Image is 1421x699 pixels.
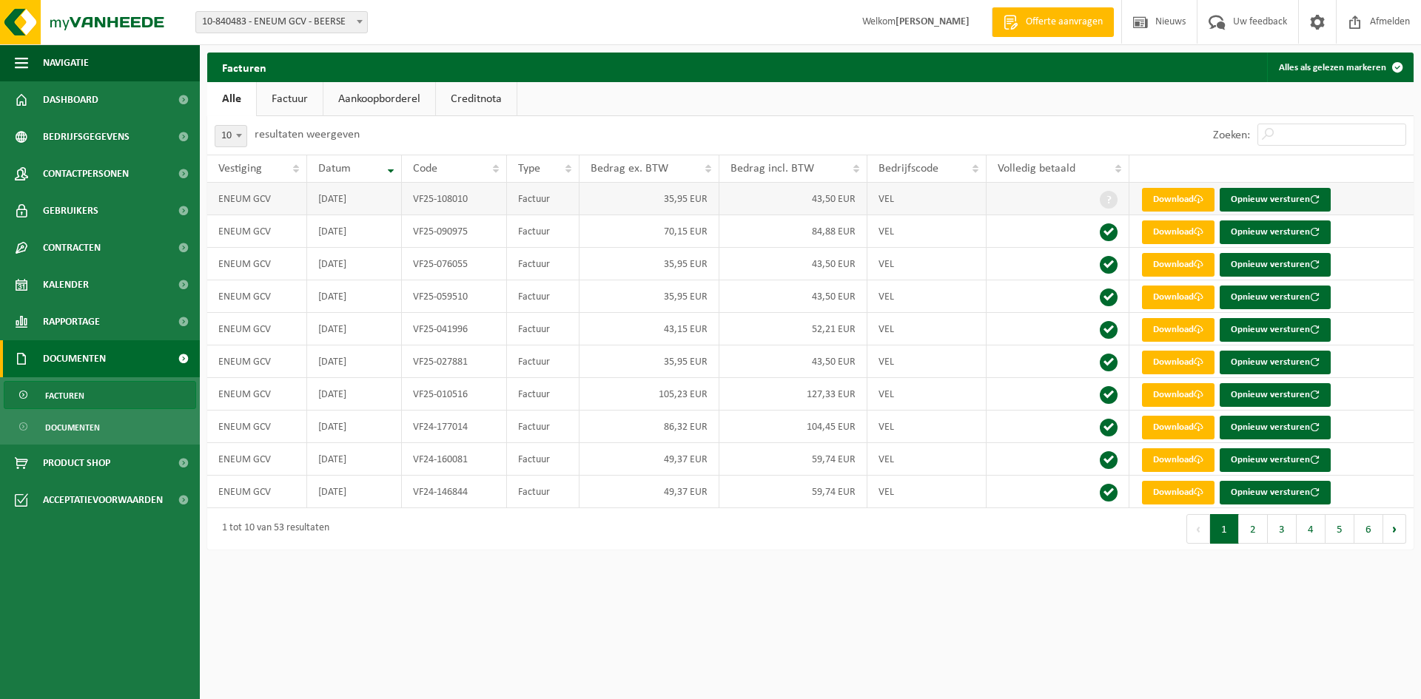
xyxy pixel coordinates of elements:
a: Alle [207,82,256,116]
td: 52,21 EUR [719,313,867,345]
div: 1 tot 10 van 53 resultaten [215,516,329,542]
label: Zoeken: [1213,129,1250,141]
span: Kalender [43,266,89,303]
td: VF25-090975 [402,215,506,248]
td: Factuur [507,215,580,248]
td: ENEUM GCV [207,215,307,248]
a: Documenten [4,413,196,441]
td: 104,45 EUR [719,411,867,443]
td: ENEUM GCV [207,345,307,378]
button: 1 [1210,514,1239,544]
span: Contactpersonen [43,155,129,192]
td: Factuur [507,248,580,280]
td: Factuur [507,313,580,345]
td: VF25-010516 [402,378,506,411]
a: Offerte aanvragen [992,7,1114,37]
button: Next [1383,514,1406,544]
td: 35,95 EUR [580,280,720,313]
h2: Facturen [207,53,281,81]
td: Factuur [507,280,580,313]
td: VEL [867,476,987,508]
td: [DATE] [307,313,402,345]
td: 35,95 EUR [580,345,720,378]
td: VF25-108010 [402,183,506,215]
td: Factuur [507,183,580,215]
a: Download [1142,351,1215,374]
td: VEL [867,345,987,378]
span: Volledig betaald [998,163,1075,175]
a: Download [1142,253,1215,277]
button: Opnieuw versturen [1220,253,1331,277]
button: Opnieuw versturen [1220,416,1331,439]
button: Opnieuw versturen [1220,481,1331,504]
button: 6 [1354,514,1383,544]
a: Download [1142,286,1215,309]
span: Dashboard [43,81,98,118]
td: ENEUM GCV [207,476,307,508]
a: Download [1142,318,1215,342]
span: Bedrag incl. BTW [730,163,814,175]
a: Download [1142,416,1215,439]
td: 43,50 EUR [719,280,867,313]
td: 35,95 EUR [580,248,720,280]
td: Factuur [507,378,580,411]
td: ENEUM GCV [207,411,307,443]
a: Download [1142,188,1215,212]
button: Opnieuw versturen [1220,318,1331,342]
button: Alles als gelezen markeren [1267,53,1412,82]
td: 86,32 EUR [580,411,720,443]
td: ENEUM GCV [207,280,307,313]
td: ENEUM GCV [207,313,307,345]
td: VEL [867,378,987,411]
span: Datum [318,163,351,175]
a: Download [1142,383,1215,407]
td: [DATE] [307,476,402,508]
td: [DATE] [307,280,402,313]
button: Opnieuw versturen [1220,351,1331,374]
span: Bedrijfscode [879,163,938,175]
span: Offerte aanvragen [1022,15,1106,30]
td: VF25-027881 [402,345,506,378]
td: [DATE] [307,345,402,378]
span: Vestiging [218,163,262,175]
button: Previous [1186,514,1210,544]
td: ENEUM GCV [207,378,307,411]
td: 49,37 EUR [580,476,720,508]
td: VEL [867,215,987,248]
td: VF24-177014 [402,411,506,443]
td: 49,37 EUR [580,443,720,476]
td: [DATE] [307,183,402,215]
span: Facturen [45,382,84,410]
span: 10 [215,125,247,147]
td: VF25-059510 [402,280,506,313]
span: Acceptatievoorwaarden [43,482,163,519]
span: Gebruikers [43,192,98,229]
span: Documenten [45,413,100,442]
span: Contracten [43,229,101,266]
td: 59,74 EUR [719,476,867,508]
td: VEL [867,313,987,345]
td: 105,23 EUR [580,378,720,411]
td: ENEUM GCV [207,443,307,476]
button: 2 [1239,514,1268,544]
td: 84,88 EUR [719,215,867,248]
td: VEL [867,443,987,476]
label: resultaten weergeven [255,129,360,141]
td: VF24-160081 [402,443,506,476]
td: VF25-076055 [402,248,506,280]
td: [DATE] [307,215,402,248]
td: Factuur [507,345,580,378]
td: ENEUM GCV [207,183,307,215]
a: Facturen [4,381,196,409]
td: [DATE] [307,411,402,443]
td: [DATE] [307,378,402,411]
strong: [PERSON_NAME] [896,16,970,27]
a: Aankoopborderel [323,82,435,116]
span: Product Shop [43,445,110,482]
td: 43,50 EUR [719,248,867,280]
span: Type [518,163,540,175]
td: [DATE] [307,443,402,476]
td: VEL [867,183,987,215]
td: Factuur [507,443,580,476]
td: VF25-041996 [402,313,506,345]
